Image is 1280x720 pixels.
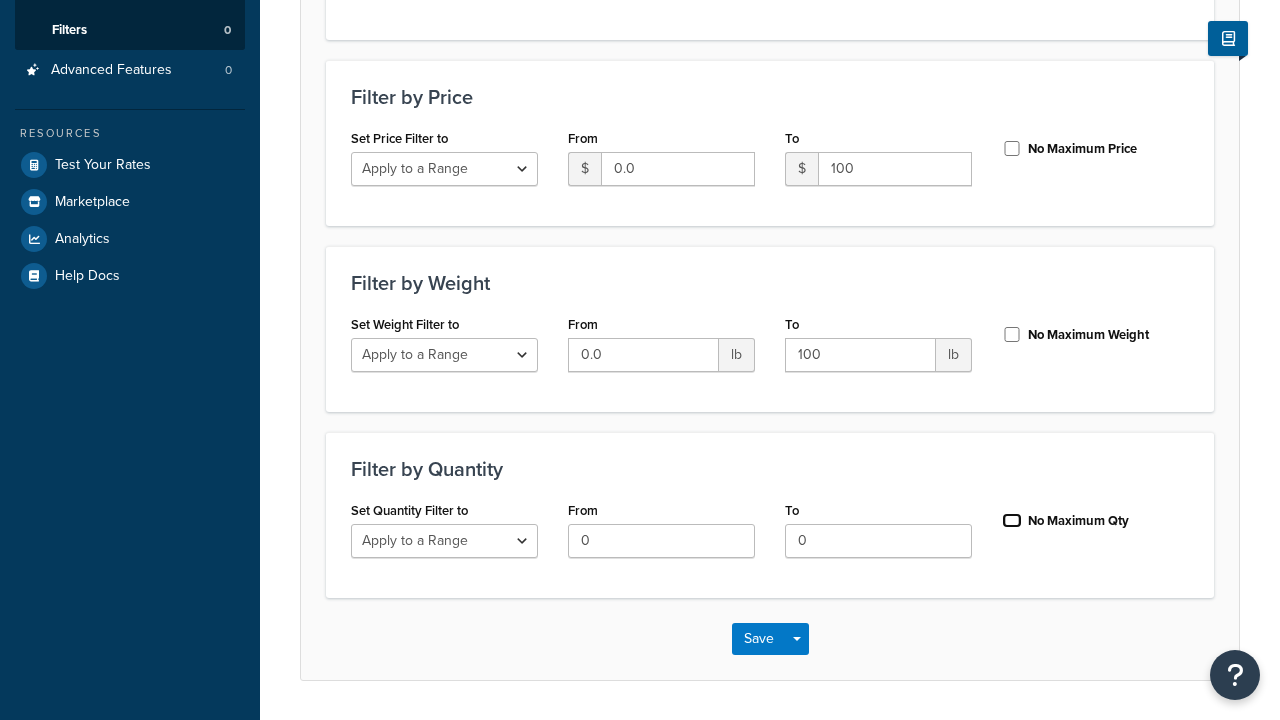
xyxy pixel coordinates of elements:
label: No Maximum Qty [1028,512,1129,530]
a: Filters0 [15,12,245,49]
label: No Maximum Weight [1028,326,1149,344]
label: To [785,317,799,332]
div: Resources [15,125,245,142]
button: Save [732,623,786,655]
span: Filters [52,22,87,39]
a: Marketplace [15,184,245,220]
label: To [785,503,799,518]
button: Open Resource Center [1210,650,1260,700]
h3: Filter by Weight [351,272,1189,294]
a: Analytics [15,221,245,257]
span: Analytics [55,231,110,248]
span: Test Your Rates [55,157,151,174]
a: Help Docs [15,258,245,294]
a: Advanced Features0 [15,52,245,89]
label: Set Quantity Filter to [351,503,468,518]
span: 0 [225,62,232,79]
h3: Filter by Quantity [351,458,1189,480]
li: Filters [15,12,245,49]
span: Advanced Features [51,62,172,79]
h3: Filter by Price [351,86,1189,108]
span: $ [785,152,818,186]
label: From [568,503,598,518]
label: Set Price Filter to [351,131,448,146]
span: lb [936,338,972,372]
label: To [785,131,799,146]
span: lb [719,338,755,372]
span: 0 [224,22,231,39]
li: Advanced Features [15,52,245,89]
label: No Maximum Price [1028,140,1137,158]
span: Help Docs [55,268,120,285]
span: $ [568,152,601,186]
button: Show Help Docs [1208,21,1248,56]
span: Marketplace [55,194,130,211]
label: Set Weight Filter to [351,317,459,332]
label: From [568,131,598,146]
a: Test Your Rates [15,147,245,183]
label: From [568,317,598,332]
